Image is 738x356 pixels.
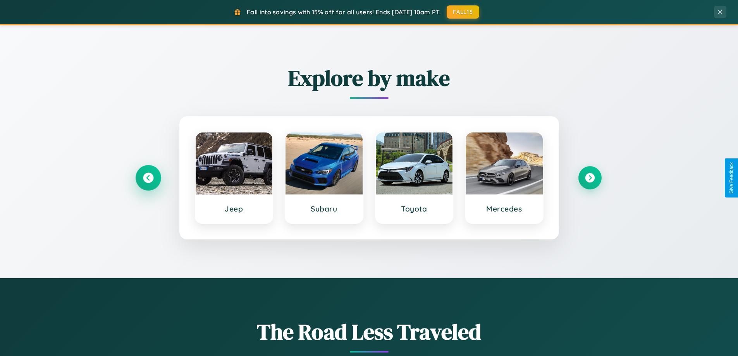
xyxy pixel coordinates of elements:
h3: Jeep [203,204,265,213]
h1: The Road Less Traveled [137,317,602,347]
span: Fall into savings with 15% off for all users! Ends [DATE] 10am PT. [247,8,441,16]
div: Give Feedback [729,162,734,194]
h2: Explore by make [137,63,602,93]
h3: Mercedes [473,204,535,213]
h3: Toyota [384,204,445,213]
button: FALL15 [447,5,479,19]
h3: Subaru [293,204,355,213]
